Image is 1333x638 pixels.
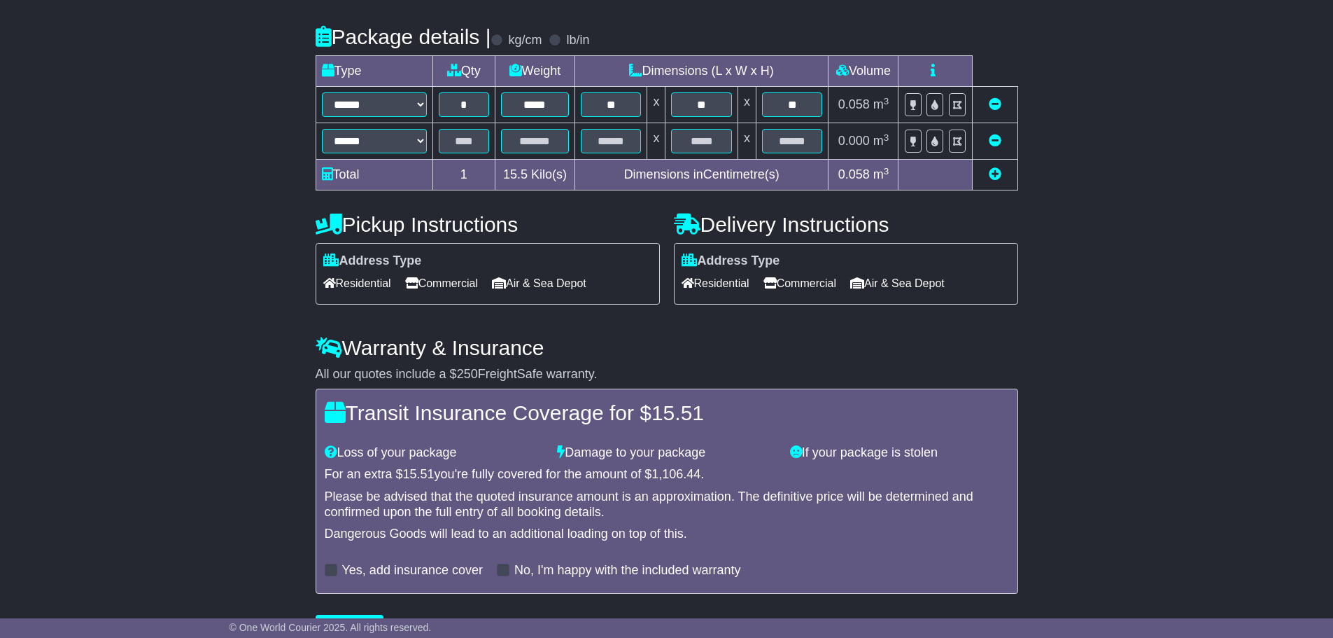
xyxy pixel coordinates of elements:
[316,160,432,190] td: Total
[325,401,1009,424] h4: Transit Insurance Coverage for $
[457,367,478,381] span: 250
[989,134,1001,148] a: Remove this item
[884,166,889,176] sup: 3
[647,87,665,123] td: x
[316,213,660,236] h4: Pickup Instructions
[508,33,542,48] label: kg/cm
[651,467,700,481] span: 1,106.44
[316,367,1018,382] div: All our quotes include a $ FreightSafe warranty.
[403,467,435,481] span: 15.51
[828,56,898,87] td: Volume
[850,272,945,294] span: Air & Sea Depot
[783,445,1016,461] div: If your package is stolen
[574,160,828,190] td: Dimensions in Centimetre(s)
[432,56,495,87] td: Qty
[574,56,828,87] td: Dimensions (L x W x H)
[647,123,665,160] td: x
[738,123,756,160] td: x
[873,167,889,181] span: m
[325,527,1009,542] div: Dangerous Goods will lead to an additional loading on top of this.
[873,97,889,111] span: m
[405,272,478,294] span: Commercial
[566,33,589,48] label: lb/in
[316,25,491,48] h4: Package details |
[323,272,391,294] span: Residential
[682,272,749,294] span: Residential
[230,622,432,633] span: © One World Courier 2025. All rights reserved.
[495,160,574,190] td: Kilo(s)
[838,97,870,111] span: 0.058
[316,56,432,87] td: Type
[432,160,495,190] td: 1
[884,132,889,143] sup: 3
[884,96,889,106] sup: 3
[989,167,1001,181] a: Add new item
[318,445,551,461] div: Loss of your package
[763,272,836,294] span: Commercial
[323,254,422,269] label: Address Type
[325,490,1009,520] div: Please be advised that the quoted insurance amount is an approximation. The definitive price will...
[674,213,1018,236] h4: Delivery Instructions
[492,272,586,294] span: Air & Sea Depot
[682,254,780,269] label: Address Type
[989,97,1001,111] a: Remove this item
[550,445,783,461] div: Damage to your package
[503,167,528,181] span: 15.5
[325,467,1009,483] div: For an extra $ you're fully covered for the amount of $ .
[495,56,574,87] td: Weight
[514,563,741,578] label: No, I'm happy with the included warranty
[738,87,756,123] td: x
[316,336,1018,359] h4: Warranty & Insurance
[838,134,870,148] span: 0.000
[651,401,704,424] span: 15.51
[342,563,483,578] label: Yes, add insurance cover
[838,167,870,181] span: 0.058
[873,134,889,148] span: m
